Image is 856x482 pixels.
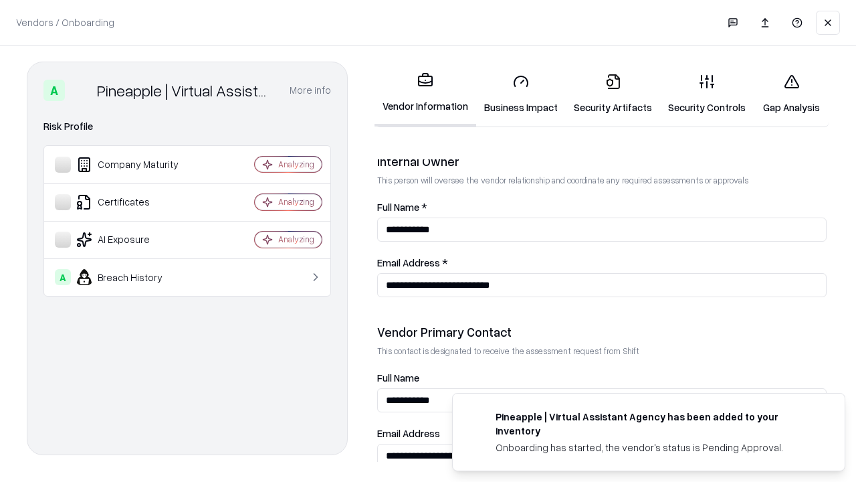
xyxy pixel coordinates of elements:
div: Analyzing [278,159,314,170]
label: Email Address [377,428,827,438]
div: A [43,80,65,101]
button: More info [290,78,331,102]
a: Business Impact [476,63,566,125]
p: Vendors / Onboarding [16,15,114,29]
div: Onboarding has started, the vendor's status is Pending Approval. [496,440,813,455]
label: Full Name [377,373,827,383]
div: Risk Profile [43,118,331,135]
div: Company Maturity [55,157,215,173]
div: Pineapple | Virtual Assistant Agency [97,80,274,101]
div: Breach History [55,269,215,285]
a: Security Artifacts [566,63,660,125]
img: trypineapple.com [469,410,485,426]
div: A [55,269,71,285]
label: Full Name * [377,202,827,212]
div: Vendor Primary Contact [377,324,827,340]
a: Vendor Information [374,62,476,127]
img: Pineapple | Virtual Assistant Agency [70,80,92,101]
div: Pineapple | Virtual Assistant Agency has been added to your inventory [496,410,813,438]
div: Analyzing [278,196,314,208]
p: This contact is designated to receive the assessment request from Shift [377,345,827,357]
div: Certificates [55,194,215,210]
label: Email Address * [377,258,827,268]
a: Security Controls [660,63,754,125]
div: Internal Owner [377,153,827,169]
p: This person will oversee the vendor relationship and coordinate any required assessments or appro... [377,175,827,186]
a: Gap Analysis [754,63,829,125]
div: Analyzing [278,234,314,245]
div: AI Exposure [55,232,215,248]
